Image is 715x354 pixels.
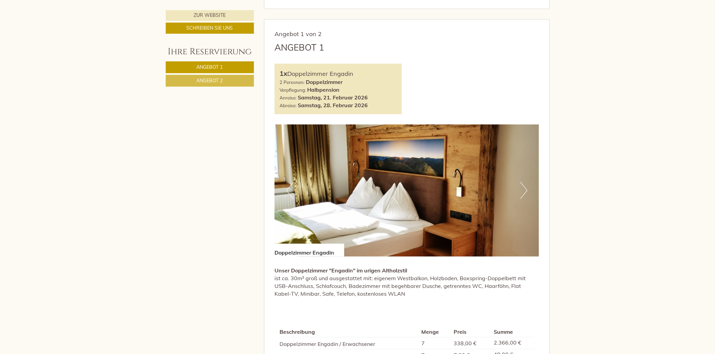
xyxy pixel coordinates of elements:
[280,337,419,349] td: Doppelzimmer Engadin / Erwachsener
[280,69,287,78] b: 1x
[454,340,477,347] span: 338,00 €
[286,182,293,199] button: Previous
[419,327,451,337] th: Menge
[280,69,397,79] div: Doppelzimmer Engadin
[197,64,223,70] span: Angebot 1
[197,78,223,84] span: Angebot 2
[274,267,407,274] strong: Unser Doppelzimmer "Engadin" im urigen Altholzstil
[451,327,491,337] th: Preis
[166,46,254,58] div: Ihre Reservierung
[520,182,527,199] button: Next
[307,86,339,93] b: Halbpension
[491,337,534,349] td: 2.366,00 €
[306,79,343,85] b: Doppelzimmer
[166,10,254,21] a: Zur Website
[280,87,306,93] small: Verpflegung:
[274,124,539,257] img: image
[166,23,254,34] a: Schreiben Sie uns
[298,94,368,101] b: Samstag, 21. Februar 2026
[419,337,451,349] td: 7
[274,244,344,257] div: Doppelzimmer Engadin
[280,102,296,108] small: Abreise:
[280,327,419,337] th: Beschreibung
[280,79,304,85] small: 2 Personen:
[491,327,534,337] th: Summe
[274,267,539,297] p: ist ca. 30m² groß und ausgestattet mit: eigenem Westbalkon, Holzboden, Boxspring-Doppelbett mit U...
[274,41,324,54] div: Angebot 1
[280,95,296,100] small: Anreise:
[298,102,368,109] b: Samstag, 28. Februar 2026
[274,30,322,38] span: Angebot 1 von 2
